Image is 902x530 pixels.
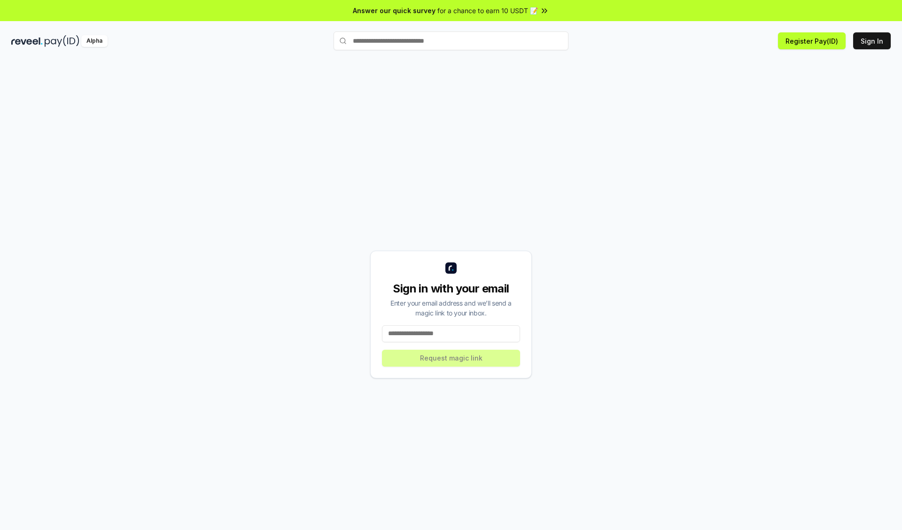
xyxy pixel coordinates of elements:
button: Register Pay(ID) [778,32,846,49]
button: Sign In [853,32,891,49]
div: Alpha [81,35,108,47]
div: Enter your email address and we’ll send a magic link to your inbox. [382,298,520,318]
img: pay_id [45,35,79,47]
span: for a chance to earn 10 USDT 📝 [437,6,538,15]
div: Sign in with your email [382,281,520,296]
img: reveel_dark [11,35,43,47]
span: Answer our quick survey [353,6,435,15]
img: logo_small [445,262,457,274]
